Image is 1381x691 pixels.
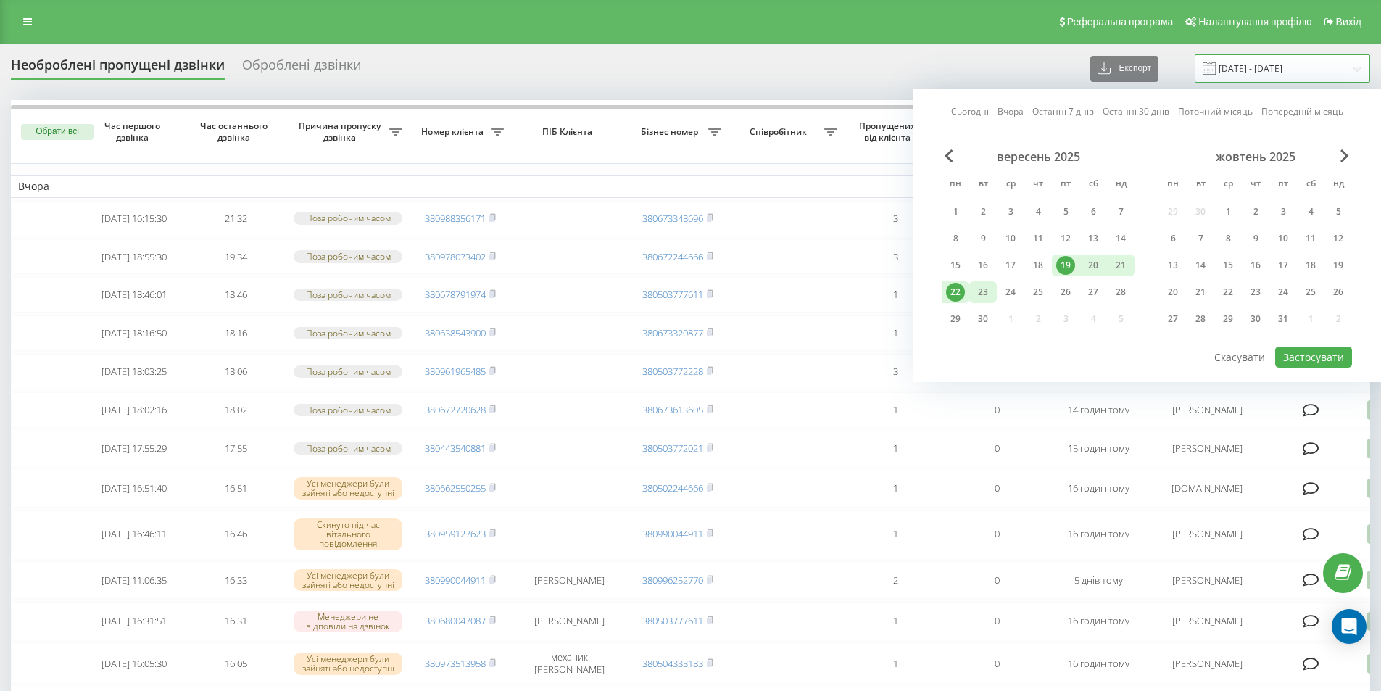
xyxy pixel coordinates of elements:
[1067,16,1174,28] span: Реферальна програма
[1032,104,1094,118] a: Останні 7 днів
[83,354,185,389] td: [DATE] 18:03:25
[1324,201,1352,223] div: нд 5 жовт 2025 р.
[294,569,402,591] div: Усі менеджери були зайняті або недоступні
[185,469,286,508] td: 16:51
[185,561,286,600] td: 16:33
[1001,202,1020,221] div: 3
[1048,510,1149,558] td: 16 годин тому
[1274,310,1293,328] div: 31
[642,527,703,540] a: 380990044911
[1107,201,1135,223] div: нд 7 вер 2025 р.
[1324,281,1352,303] div: нд 26 жовт 2025 р.
[1159,308,1187,330] div: пн 27 жовт 2025 р.
[425,250,486,263] a: 380978073402
[83,561,185,600] td: [DATE] 11:06:35
[1111,256,1130,275] div: 21
[1178,104,1253,118] a: Поточний місяць
[1332,609,1367,644] div: Open Intercom Messenger
[1149,561,1265,600] td: [PERSON_NAME]
[1149,469,1265,508] td: [DOMAIN_NAME]
[294,653,402,674] div: Усі менеджери були зайняті або недоступні
[969,201,997,223] div: вт 2 вер 2025 р.
[997,228,1024,249] div: ср 10 вер 2025 р.
[1214,201,1242,223] div: ср 1 жовт 2025 р.
[83,315,185,351] td: [DATE] 18:16:50
[946,256,965,275] div: 15
[1162,174,1184,196] abbr: понеділок
[294,404,402,416] div: Поза робочим часом
[845,354,946,389] td: 3
[83,469,185,508] td: [DATE] 16:51:40
[185,201,286,236] td: 21:32
[974,229,992,248] div: 9
[1219,310,1237,328] div: 29
[634,126,708,138] span: Бізнес номер
[185,239,286,275] td: 19:34
[1187,255,1214,276] div: вт 14 жовт 2025 р.
[1164,310,1182,328] div: 27
[425,212,486,225] a: 380988356171
[946,510,1048,558] td: 0
[969,228,997,249] div: вт 9 вер 2025 р.
[1024,281,1052,303] div: чт 25 вер 2025 р.
[1056,283,1075,302] div: 26
[1269,201,1297,223] div: пт 3 жовт 2025 р.
[845,277,946,313] td: 1
[1027,174,1049,196] abbr: четвер
[642,212,703,225] a: 380673348696
[974,202,992,221] div: 2
[242,57,361,80] div: Оброблені дзвінки
[1187,228,1214,249] div: вт 7 жовт 2025 р.
[1107,255,1135,276] div: нд 21 вер 2025 р.
[1079,281,1107,303] div: сб 27 вер 2025 р.
[946,431,1048,466] td: 0
[511,602,627,640] td: [PERSON_NAME]
[845,239,946,275] td: 3
[1329,229,1348,248] div: 12
[1269,255,1297,276] div: пт 17 жовт 2025 р.
[951,104,989,118] a: Сьогодні
[1107,228,1135,249] div: нд 14 вер 2025 р.
[1242,281,1269,303] div: чт 23 жовт 2025 р.
[1056,256,1075,275] div: 19
[946,469,1048,508] td: 0
[425,481,486,495] a: 380662550255
[1219,256,1237,275] div: 15
[1187,281,1214,303] div: вт 21 жовт 2025 р.
[83,431,185,466] td: [DATE] 17:55:29
[972,174,994,196] abbr: вівторок
[1110,174,1132,196] abbr: неділя
[642,574,703,587] a: 380996252770
[1024,255,1052,276] div: чт 18 вер 2025 р.
[942,201,969,223] div: пн 1 вер 2025 р.
[1159,255,1187,276] div: пн 13 жовт 2025 р.
[1048,392,1149,428] td: 14 годин тому
[642,288,703,301] a: 380503777611
[1246,310,1265,328] div: 30
[1029,256,1048,275] div: 18
[946,561,1048,600] td: 0
[1219,229,1237,248] div: 8
[1082,174,1104,196] abbr: субота
[1048,431,1149,466] td: 15 годин тому
[294,120,389,143] span: Причина пропуску дзвінка
[997,281,1024,303] div: ср 24 вер 2025 р.
[1029,202,1048,221] div: 4
[969,255,997,276] div: вт 16 вер 2025 р.
[946,229,965,248] div: 8
[1246,283,1265,302] div: 23
[1214,281,1242,303] div: ср 22 жовт 2025 р.
[1274,256,1293,275] div: 17
[1327,174,1349,196] abbr: неділя
[642,326,703,339] a: 380673320877
[974,256,992,275] div: 16
[1159,281,1187,303] div: пн 20 жовт 2025 р.
[1198,16,1311,28] span: Налаштування профілю
[1079,255,1107,276] div: сб 20 вер 2025 р.
[1261,104,1343,118] a: Попередній місяць
[736,126,824,138] span: Співробітник
[942,228,969,249] div: пн 8 вер 2025 р.
[1052,255,1079,276] div: пт 19 вер 2025 р.
[1214,255,1242,276] div: ср 15 жовт 2025 р.
[1149,431,1265,466] td: [PERSON_NAME]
